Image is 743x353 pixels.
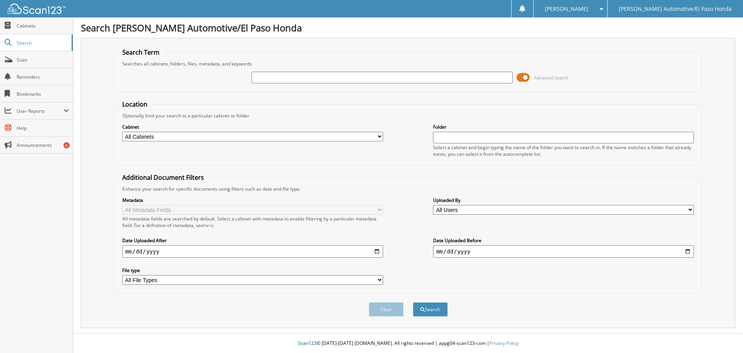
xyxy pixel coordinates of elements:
label: Metadata [122,197,383,203]
span: [PERSON_NAME] Automotive/El Paso Honda [619,7,732,11]
input: start [122,245,383,258]
span: Scan123 [298,340,317,346]
button: Clear [369,302,404,317]
span: Scan [17,57,69,63]
span: Announcements [17,142,69,148]
label: Cabinet [122,124,383,130]
label: Folder [433,124,694,130]
span: Cabinets [17,22,69,29]
span: User Reports [17,108,63,114]
img: scan123-logo-white.svg [8,3,66,14]
input: end [433,245,694,258]
a: here [204,222,214,229]
label: Date Uploaded After [122,237,383,244]
label: Date Uploaded Before [433,237,694,244]
span: Bookmarks [17,91,69,97]
span: Help [17,125,69,131]
legend: Location [118,100,151,108]
div: Select a cabinet and begin typing the name of the folder you want to search in. If the name match... [433,144,694,157]
div: Enhance your search for specific documents using filters such as date and file type. [118,186,698,192]
div: Optionally limit your search to a particular cabinet or folder [118,112,698,119]
span: Reminders [17,74,69,80]
label: File type [122,267,383,274]
div: Searches all cabinets, folders, files, metadata, and keywords [118,60,698,67]
span: Search [17,40,68,46]
div: 6 [63,142,70,148]
label: Uploaded By [433,197,694,203]
span: [PERSON_NAME] [545,7,588,11]
a: Privacy Policy [490,340,519,346]
span: Advanced Search [534,75,568,81]
legend: Search Term [118,48,163,57]
h1: Search [PERSON_NAME] Automotive/El Paso Honda [81,21,735,34]
button: Search [413,302,448,317]
legend: Additional Document Filters [118,173,208,182]
div: © [DATE]-[DATE] [DOMAIN_NAME]. All rights reserved | appg04-scan123-com | [73,334,743,353]
div: All metadata fields are searched by default. Select a cabinet with metadata to enable filtering b... [122,215,383,229]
